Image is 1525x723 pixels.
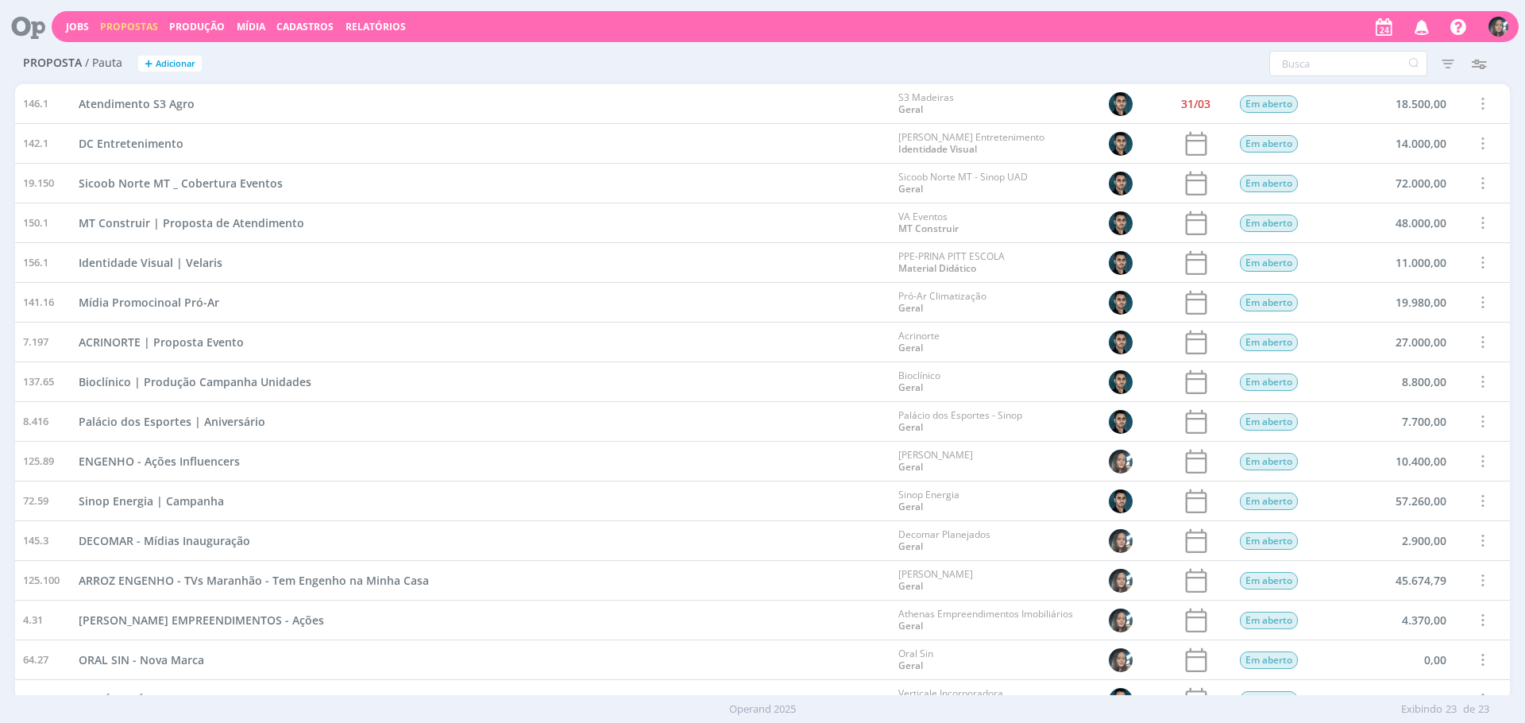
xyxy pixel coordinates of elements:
img: J [1109,489,1133,513]
span: ENGENHO - Ações Influencers [79,454,240,469]
span: Sinop Energia | Campanha [79,493,224,508]
span: 23 [1446,702,1457,717]
span: Em aberto [1240,254,1298,272]
a: Geral [898,460,923,474]
a: Geral [898,182,923,195]
img: A [1109,450,1133,474]
span: 156.1 [23,255,48,271]
img: J [1109,211,1133,235]
div: 45.674,79 [1359,561,1454,600]
a: DC Entretenimento [79,135,183,152]
span: 159.12 [23,692,54,708]
span: Em aberto [1240,651,1298,669]
img: A [1109,648,1133,672]
span: Adicionar [156,59,195,69]
span: / Pauta [85,56,122,70]
span: Em aberto [1240,334,1298,351]
div: [PERSON_NAME] Entretenimento [898,132,1044,155]
span: Em aberto [1240,135,1298,153]
div: 14.000,00 [1359,124,1454,163]
a: Geral [898,579,923,593]
a: Mídia Promocinoal Pró-Ar [79,294,219,311]
img: J [1109,410,1133,434]
a: Geral [898,381,923,394]
div: 31/03 [1181,99,1210,110]
button: Relatórios [341,21,411,33]
a: Sicoob Norte MT _ Cobertura Eventos [79,175,283,191]
span: Mídia Promocinoal Pró-Ar [79,295,219,310]
a: Bioclínico | Produção Campanha Unidades [79,373,311,390]
div: 116.861,04 [1359,680,1454,719]
button: Produção [164,21,230,33]
img: J [1109,688,1133,712]
a: Mídia [237,20,265,33]
a: Geral [898,420,923,434]
span: 19.150 [23,176,54,191]
span: Proposta [23,56,82,70]
span: DC Entretenimento [79,136,183,151]
a: [PERSON_NAME] EMPREENDIMENTOS - Ações [79,612,324,628]
div: 0,00 [1359,640,1454,679]
span: Bioclínico | Produção Campanha Unidades [79,374,311,389]
img: J [1109,132,1133,156]
a: Propostas [100,20,158,33]
button: Jobs [61,21,94,33]
div: 11.000,00 [1359,243,1454,282]
span: Em aberto [1240,453,1298,470]
div: 7.700,00 [1359,402,1454,441]
span: 142.1 [23,136,48,152]
span: 146.1 [23,96,48,112]
a: ENGENHO - Ações Influencers [79,453,240,470]
div: Verticale Incorporadora [898,688,1003,711]
a: ACRINORTE | Proposta Evento [79,334,244,350]
span: 64.27 [23,652,48,668]
span: KAIRÓS - MÍDIA LANÇAMENTO [79,692,241,707]
img: J [1109,172,1133,195]
span: DECOMAR - Mídias Inauguração [79,533,250,548]
span: 23 [1478,702,1489,717]
span: Em aberto [1240,493,1298,510]
a: Geral [898,619,923,632]
div: 72.000,00 [1359,164,1454,203]
div: Bioclínico [898,370,940,393]
a: Identidade Visual [898,142,977,156]
span: Em aberto [1240,413,1298,431]
button: A [1488,13,1509,41]
span: 145.3 [23,533,48,549]
span: 72.59 [23,493,48,509]
a: Sinop Energia | Campanha [79,493,224,509]
span: Em aberto [1240,294,1298,311]
img: J [1109,291,1133,315]
span: Em aberto [1240,691,1298,709]
img: A [1109,529,1133,553]
div: 48.000,00 [1359,203,1454,242]
span: Em aberto [1240,612,1298,629]
button: Mídia [232,21,270,33]
span: Cadastros [276,20,334,33]
span: ARROZ ENGENHO - TVs Maranhão - Tem Engenho na Minha Casa [79,573,429,588]
img: A [1109,569,1133,593]
a: MT Construir | Proposta de Atendimento [79,215,304,231]
div: 8.800,00 [1359,362,1454,401]
img: J [1109,251,1133,275]
span: Exibindo [1401,702,1442,717]
div: [PERSON_NAME] [898,569,973,592]
a: Jobs [66,20,89,33]
a: DECOMAR - Mídias Inauguração [79,532,250,549]
span: Em aberto [1240,175,1298,192]
div: 18.500,00 [1359,84,1454,123]
button: Propostas [95,21,163,33]
div: Sinop Energia [898,489,959,512]
span: 7.197 [23,334,48,350]
img: A [1488,17,1508,37]
div: VA Eventos [898,211,959,234]
a: Geral [898,102,923,116]
div: S3 Madeiras [898,92,954,115]
span: ACRINORTE | Proposta Evento [79,334,244,350]
span: Palácio dos Esportes | Aniversário [79,414,265,429]
span: Atendimento S3 Agro [79,96,195,111]
a: Geral [898,341,923,354]
button: Cadastros [272,21,338,33]
span: de [1463,702,1475,717]
a: Relatórios [346,20,406,33]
